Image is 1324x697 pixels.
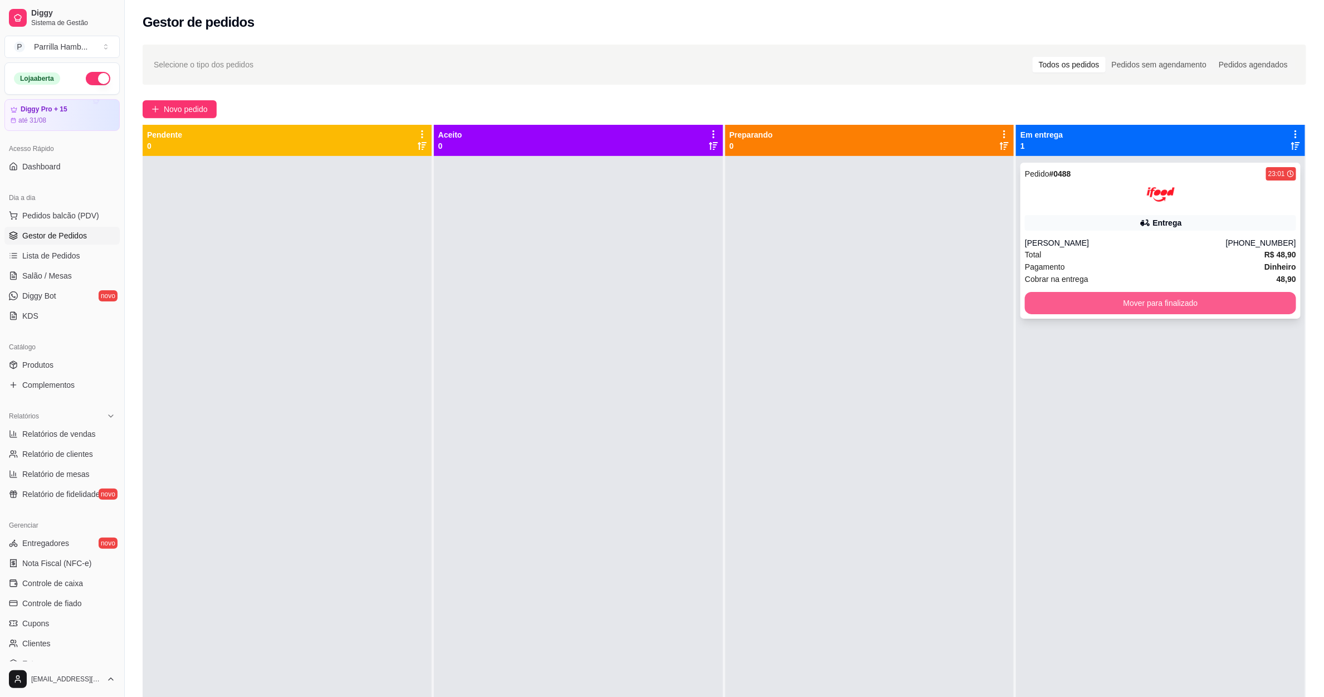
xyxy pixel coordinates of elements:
[4,516,120,534] div: Gerenciar
[22,638,51,649] span: Clientes
[4,356,120,374] a: Produtos
[22,449,93,460] span: Relatório de clientes
[22,161,61,172] span: Dashboard
[22,538,69,549] span: Entregadores
[4,207,120,225] button: Pedidos balcão (PDV)
[1025,261,1065,273] span: Pagamento
[4,158,120,176] a: Dashboard
[4,140,120,158] div: Acesso Rápido
[4,267,120,285] a: Salão / Mesas
[1213,57,1294,72] div: Pedidos agendados
[4,554,120,572] a: Nota Fiscal (NFC-e)
[1020,140,1063,152] p: 1
[34,41,87,52] div: Parrilla Hamb ...
[4,465,120,483] a: Relatório de mesas
[438,140,462,152] p: 0
[31,8,115,18] span: Diggy
[1025,237,1226,248] div: [PERSON_NAME]
[1153,217,1182,228] div: Entrega
[1025,248,1042,261] span: Total
[4,574,120,592] a: Controle de caixa
[4,227,120,245] a: Gestor de Pedidos
[1106,57,1213,72] div: Pedidos sem agendamento
[1033,57,1106,72] div: Todos os pedidos
[730,140,773,152] p: 0
[147,129,182,140] p: Pendente
[4,534,120,552] a: Entregadoresnovo
[21,105,67,114] article: Diggy Pro + 15
[4,615,120,632] a: Cupons
[22,558,91,569] span: Nota Fiscal (NFC-e)
[22,658,51,669] span: Estoque
[86,72,110,85] button: Alterar Status
[147,140,182,152] p: 0
[9,412,39,421] span: Relatórios
[154,59,253,71] span: Selecione o tipo dos pedidos
[4,36,120,58] button: Select a team
[4,485,120,503] a: Relatório de fidelidadenovo
[4,655,120,672] a: Estoque
[1264,262,1296,271] strong: Dinheiro
[22,489,100,500] span: Relatório de fidelidade
[1264,250,1296,259] strong: R$ 48,90
[4,189,120,207] div: Dia a dia
[4,445,120,463] a: Relatório de clientes
[4,635,120,652] a: Clientes
[1268,169,1285,178] div: 23:01
[31,675,102,684] span: [EMAIL_ADDRESS][DOMAIN_NAME]
[143,13,255,31] h2: Gestor de pedidos
[4,307,120,325] a: KDS
[1277,275,1296,284] strong: 48,90
[1025,169,1049,178] span: Pedido
[22,359,53,371] span: Produtos
[22,469,90,480] span: Relatório de mesas
[1226,237,1296,248] div: [PHONE_NUMBER]
[22,428,96,440] span: Relatórios de vendas
[4,425,120,443] a: Relatórios de vendas
[730,129,773,140] p: Preparando
[1049,169,1071,178] strong: # 0488
[22,578,83,589] span: Controle de caixa
[22,270,72,281] span: Salão / Mesas
[22,598,82,609] span: Controle de fiado
[22,618,49,629] span: Cupons
[164,103,208,115] span: Novo pedido
[1147,181,1175,208] img: ifood
[18,116,46,125] article: até 31/08
[4,338,120,356] div: Catálogo
[152,105,159,113] span: plus
[4,594,120,612] a: Controle de fiado
[22,230,87,241] span: Gestor de Pedidos
[1020,129,1063,140] p: Em entrega
[1025,292,1296,314] button: Mover para finalizado
[4,287,120,305] a: Diggy Botnovo
[22,379,75,391] span: Complementos
[22,210,99,221] span: Pedidos balcão (PDV)
[22,250,80,261] span: Lista de Pedidos
[4,99,120,131] a: Diggy Pro + 15até 31/08
[22,290,56,301] span: Diggy Bot
[4,4,120,31] a: DiggySistema de Gestão
[4,666,120,693] button: [EMAIL_ADDRESS][DOMAIN_NAME]
[14,41,25,52] span: P
[438,129,462,140] p: Aceito
[143,100,217,118] button: Novo pedido
[14,72,60,85] div: Loja aberta
[31,18,115,27] span: Sistema de Gestão
[4,247,120,265] a: Lista de Pedidos
[1025,273,1088,285] span: Cobrar na entrega
[22,310,38,321] span: KDS
[4,376,120,394] a: Complementos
